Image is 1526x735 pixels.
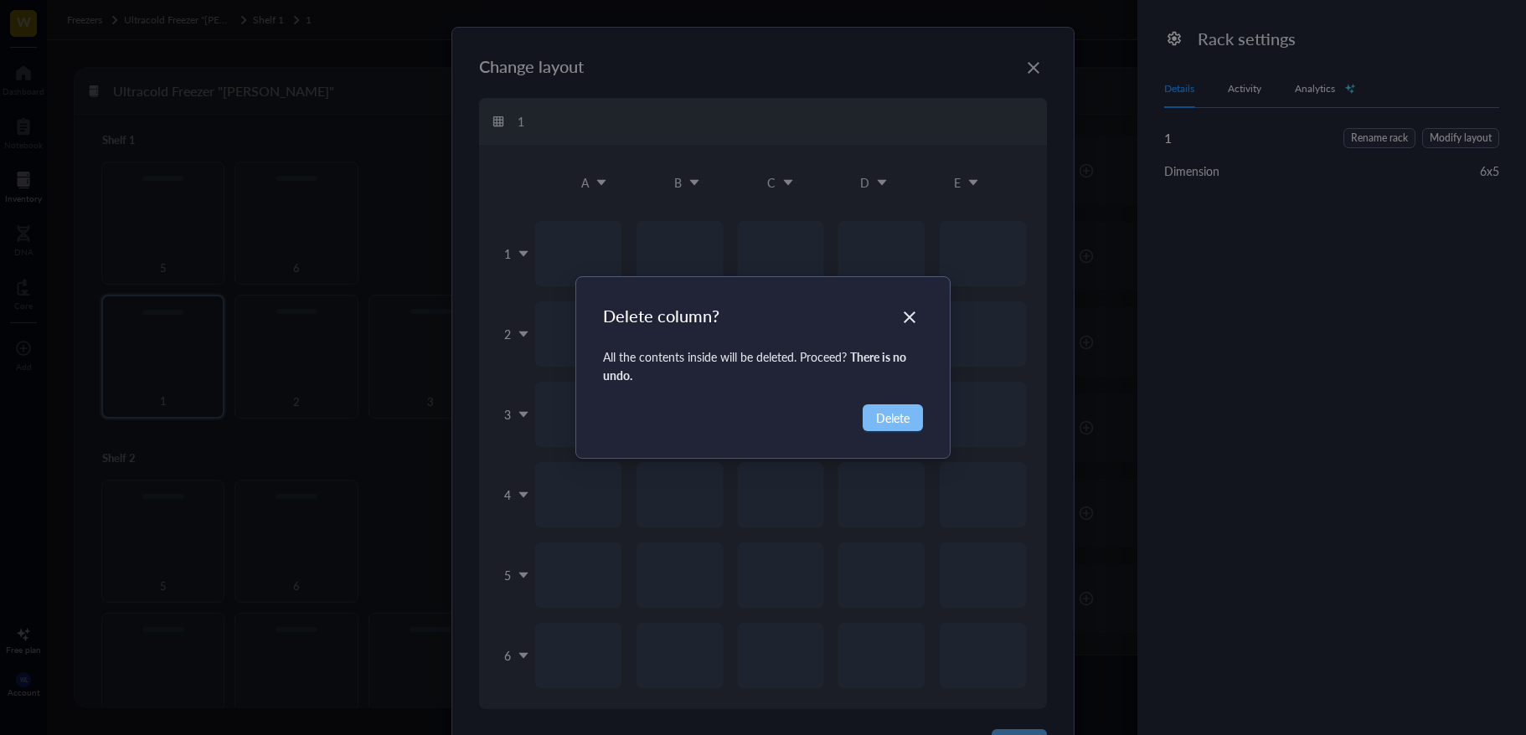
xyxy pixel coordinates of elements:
[603,347,923,384] div: All the contents inside will be deleted. Proceed?
[863,404,923,431] button: Delete
[896,304,923,331] button: Close
[876,409,910,427] span: Delete
[603,304,923,327] div: Delete column?
[896,307,923,327] span: Close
